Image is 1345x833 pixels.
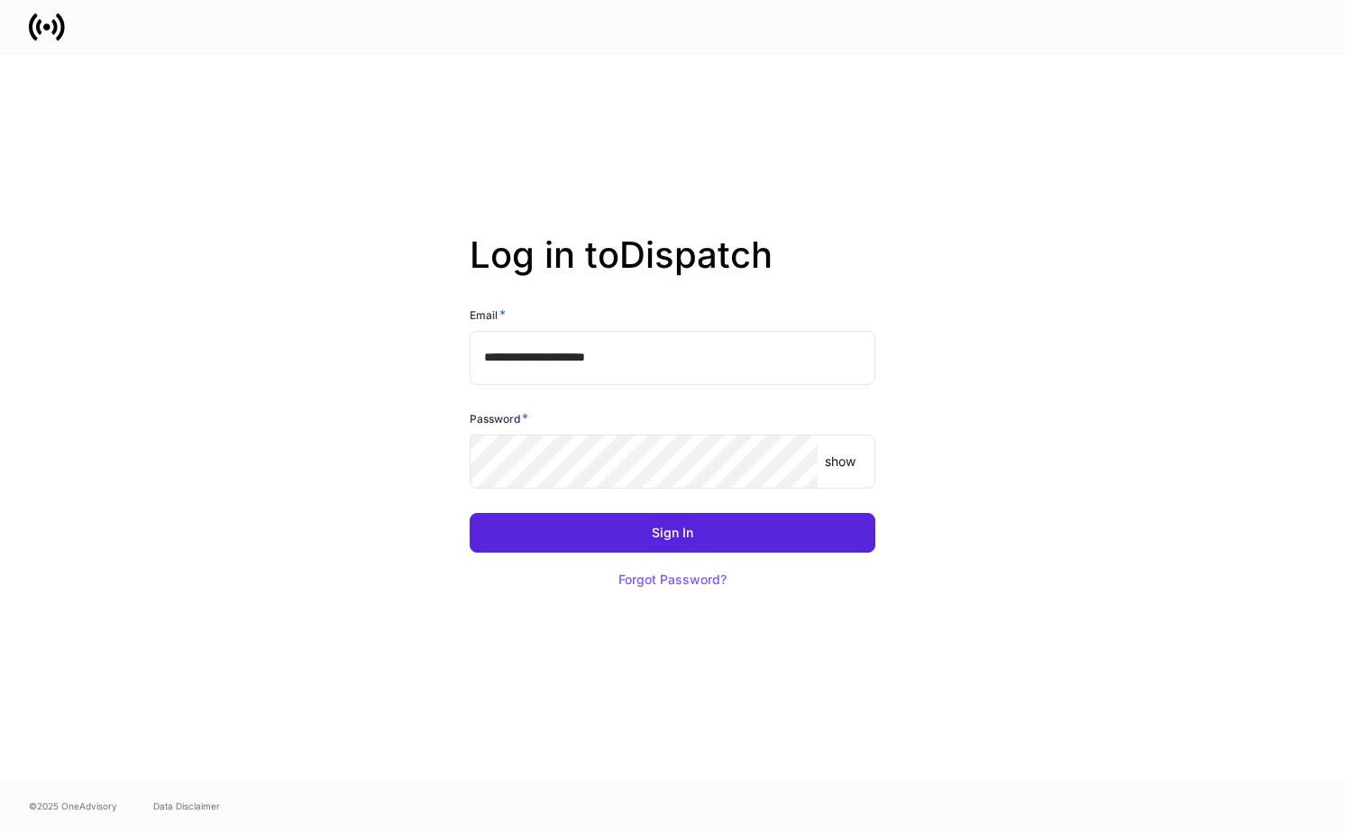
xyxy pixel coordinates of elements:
h2: Log in to Dispatch [470,233,875,306]
div: Sign In [652,526,693,539]
div: Forgot Password? [618,573,727,586]
h6: Email [470,306,506,324]
p: show [825,453,855,471]
h6: Password [470,409,528,427]
button: Forgot Password? [596,560,749,600]
span: © 2025 OneAdvisory [29,799,117,813]
a: Data Disclaimer [153,799,220,813]
button: Sign In [470,513,875,553]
